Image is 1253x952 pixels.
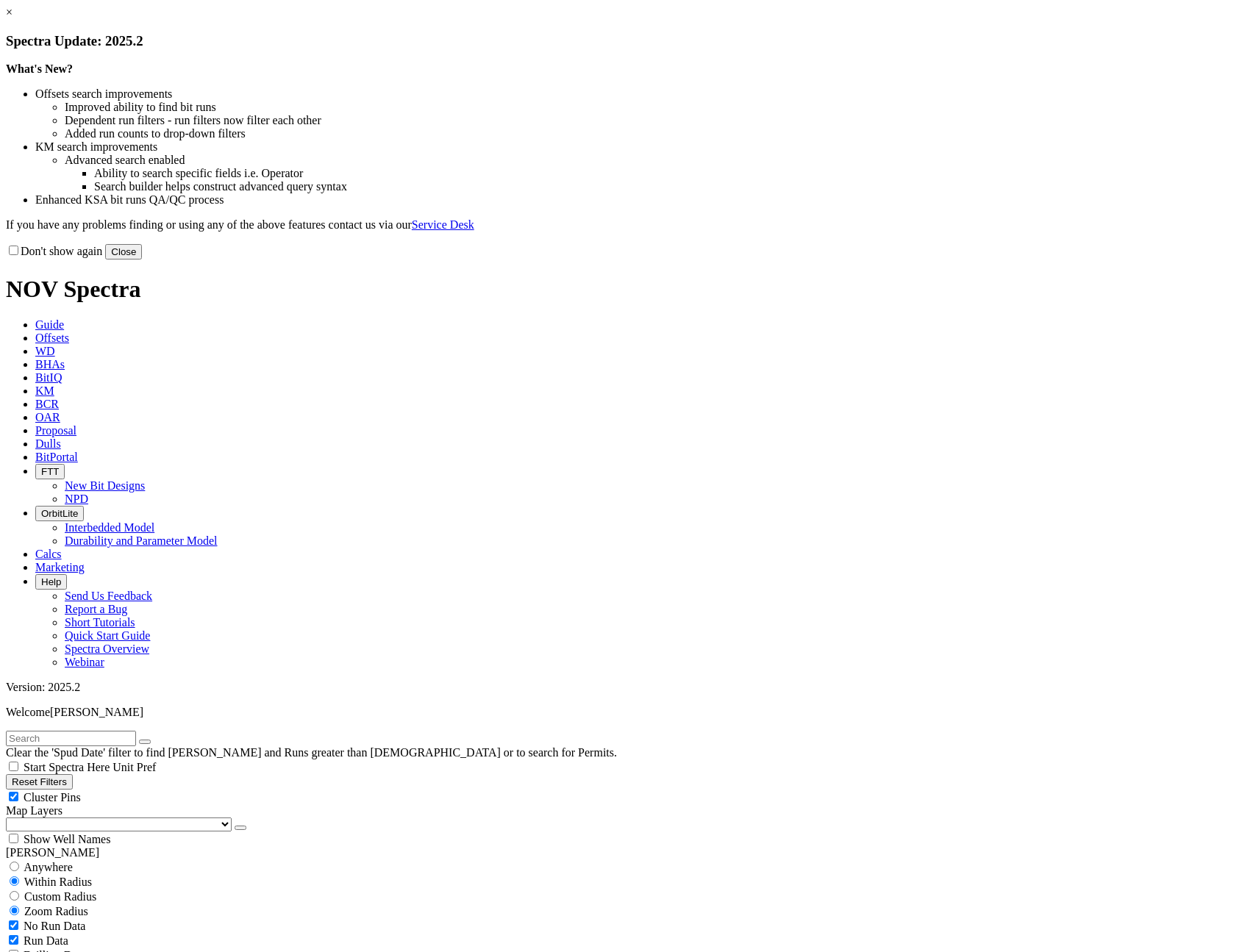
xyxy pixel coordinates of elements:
button: Close [105,244,142,260]
span: Calcs [35,548,62,560]
span: Guide [35,318,64,331]
p: Welcome [6,706,1247,719]
span: OrbitLite [41,508,78,519]
p: If you have any problems finding or using any of the above features contact us via our [6,218,1247,232]
li: KM search improvements [35,140,1247,154]
span: No Run Data [24,920,85,932]
a: Send Us Feedback [65,590,152,602]
span: BHAs [35,358,65,371]
span: Anywhere [24,861,73,873]
strong: What's New? [6,62,73,75]
span: Zoom Radius [24,905,88,917]
a: Webinar [65,656,104,668]
li: Enhanced KSA bit runs QA/QC process [35,193,1247,207]
span: Unit Pref [113,761,156,773]
span: Show Well Names [24,833,110,845]
a: Short Tutorials [65,616,135,629]
span: Map Layers [6,804,63,817]
div: Version: 2025.2 [6,681,1247,694]
span: Offsets [35,332,69,344]
span: Cluster Pins [24,791,81,804]
li: Added run counts to drop-down filters [65,127,1247,140]
li: Ability to search specific fields i.e. Operator [94,167,1247,180]
a: Quick Start Guide [65,629,150,642]
span: OAR [35,411,60,423]
a: NPD [65,493,88,505]
li: Improved ability to find bit runs [65,101,1247,114]
a: Spectra Overview [65,643,149,655]
span: BitIQ [35,371,62,384]
span: WD [35,345,55,357]
span: Dulls [35,437,61,450]
span: KM [35,384,54,397]
li: Search builder helps construct advanced query syntax [94,180,1247,193]
input: Don't show again [9,246,18,255]
span: Clear the 'Spud Date' filter to find [PERSON_NAME] and Runs greater than [DEMOGRAPHIC_DATA] or to... [6,746,617,759]
h1: NOV Spectra [6,276,1247,303]
a: Interbedded Model [65,521,154,534]
input: Search [6,731,136,746]
label: Don't show again [6,245,102,257]
a: Durability and Parameter Model [65,534,218,547]
span: Marketing [35,561,85,573]
h3: Spectra Update: 2025.2 [6,33,1247,49]
a: Report a Bug [65,603,127,615]
a: New Bit Designs [65,479,145,492]
li: Advanced search enabled [65,154,1247,167]
li: Offsets search improvements [35,87,1247,101]
a: Service Desk [412,218,474,231]
span: Custom Radius [24,890,96,903]
span: Run Data [24,934,68,947]
span: FTT [41,466,59,477]
span: BCR [35,398,59,410]
a: × [6,6,13,18]
span: Help [41,576,61,587]
button: Reset Filters [6,774,73,790]
div: [PERSON_NAME] [6,846,1247,859]
span: BitPortal [35,451,78,463]
span: Proposal [35,424,76,437]
span: Within Radius [24,876,92,888]
li: Dependent run filters - run filters now filter each other [65,114,1247,127]
span: Start Spectra Here [24,761,110,773]
span: [PERSON_NAME] [50,706,143,718]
